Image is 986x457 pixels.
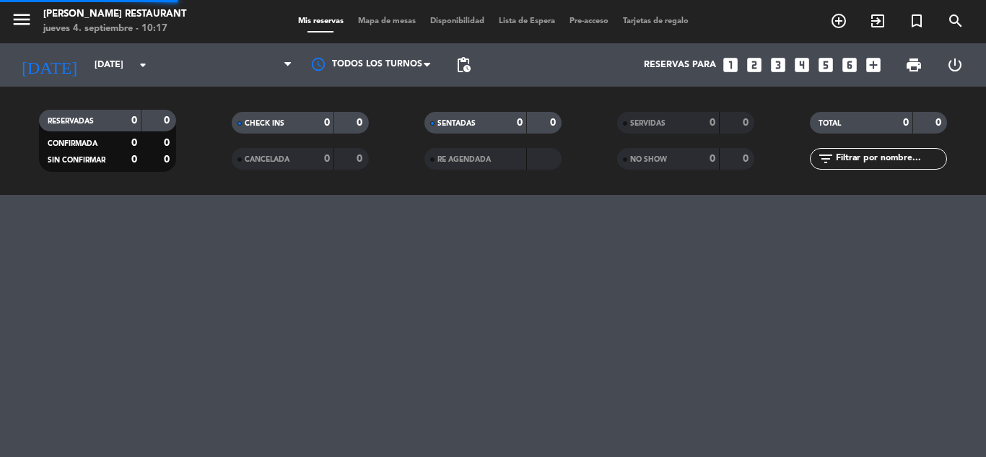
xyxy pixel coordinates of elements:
[455,56,472,74] span: pending_actions
[935,118,944,128] strong: 0
[793,56,811,74] i: looks_4
[492,17,562,25] span: Lista de Espera
[48,118,94,125] span: RESERVADAS
[131,116,137,126] strong: 0
[834,151,946,167] input: Filtrar por nombre...
[864,56,883,74] i: add_box
[869,12,886,30] i: exit_to_app
[903,118,909,128] strong: 0
[946,56,964,74] i: power_settings_new
[423,17,492,25] span: Disponibilidad
[357,154,365,164] strong: 0
[769,56,788,74] i: looks_3
[517,118,523,128] strong: 0
[934,43,975,87] div: LOG OUT
[830,12,847,30] i: add_circle_outline
[817,150,834,167] i: filter_list
[48,140,97,147] span: CONFIRMADA
[324,154,330,164] strong: 0
[710,154,715,164] strong: 0
[905,56,922,74] span: print
[630,156,667,163] span: NO SHOW
[11,9,32,30] i: menu
[245,156,289,163] span: CANCELADA
[48,157,105,164] span: SIN CONFIRMAR
[630,120,666,127] span: SERVIDAS
[11,9,32,35] button: menu
[43,22,186,36] div: jueves 4. septiembre - 10:17
[437,156,491,163] span: RE AGENDADA
[437,120,476,127] span: SENTADAS
[351,17,423,25] span: Mapa de mesas
[550,118,559,128] strong: 0
[710,118,715,128] strong: 0
[840,56,859,74] i: looks_6
[134,56,152,74] i: arrow_drop_down
[816,56,835,74] i: looks_5
[43,7,186,22] div: [PERSON_NAME] Restaurant
[291,17,351,25] span: Mis reservas
[562,17,616,25] span: Pre-acceso
[743,118,751,128] strong: 0
[245,120,284,127] span: CHECK INS
[11,49,87,81] i: [DATE]
[743,154,751,164] strong: 0
[164,116,173,126] strong: 0
[357,118,365,128] strong: 0
[164,154,173,165] strong: 0
[164,138,173,148] strong: 0
[131,154,137,165] strong: 0
[644,60,716,70] span: Reservas para
[745,56,764,74] i: looks_two
[131,138,137,148] strong: 0
[616,17,696,25] span: Tarjetas de regalo
[819,120,841,127] span: TOTAL
[947,12,964,30] i: search
[324,118,330,128] strong: 0
[908,12,925,30] i: turned_in_not
[721,56,740,74] i: looks_one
